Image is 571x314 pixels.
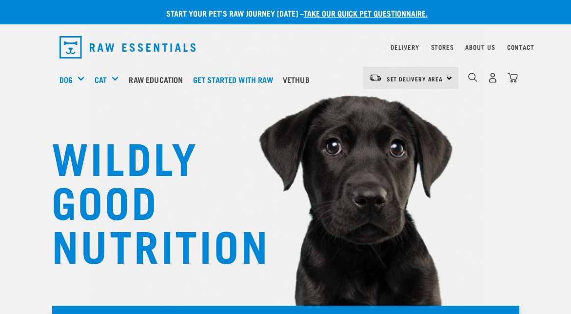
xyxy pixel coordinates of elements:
a: take our quick pet questionnaire. [304,11,428,15]
a: Stores [431,45,454,49]
a: About Us [465,45,495,49]
img: home-icon@2x.png [508,73,518,83]
h1: WILDLY GOOD NUTRITION [52,134,247,266]
img: Raw Essentials Logo [59,36,196,59]
img: user.png [488,73,498,83]
a: Get started with Raw [191,60,280,99]
img: van-moving.png [369,74,382,82]
a: Dog [59,74,73,85]
a: Raw Education [126,60,190,99]
a: Delivery [391,45,419,49]
nav: dropdown navigation [52,32,520,62]
a: Contact [507,45,534,49]
span: Set Delivery Area [387,77,443,80]
a: Vethub [280,60,317,99]
img: home-icon-1@2x.png [468,73,477,82]
a: Cat [95,74,107,85]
